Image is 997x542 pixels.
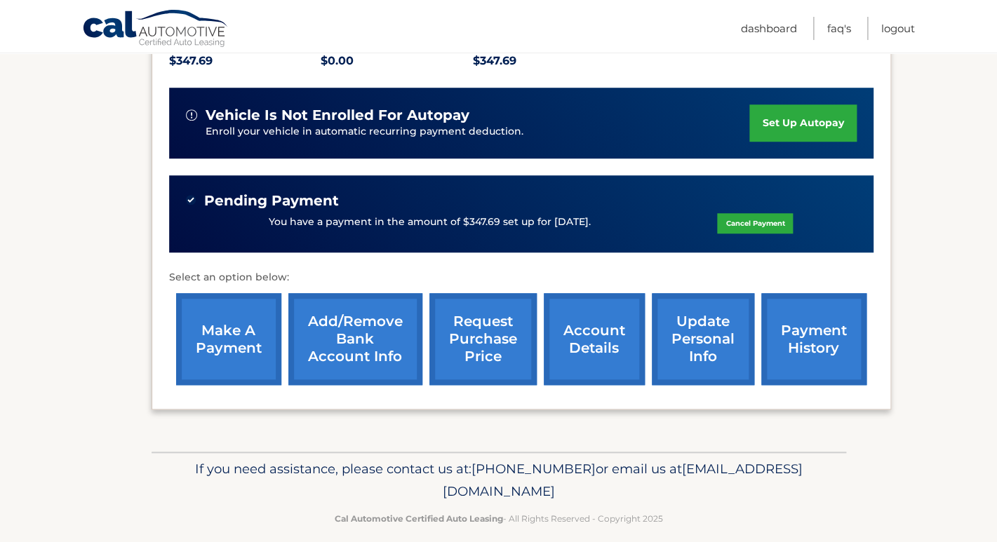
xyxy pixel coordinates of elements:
[206,107,469,124] span: vehicle is not enrolled for autopay
[186,195,196,205] img: check-green.svg
[741,17,797,40] a: Dashboard
[827,17,851,40] a: FAQ's
[761,293,866,385] a: payment history
[186,109,197,121] img: alert-white.svg
[269,215,591,230] p: You have a payment in the amount of $347.69 set up for [DATE].
[335,513,503,524] strong: Cal Automotive Certified Auto Leasing
[881,17,915,40] a: Logout
[473,51,625,71] p: $347.69
[169,269,874,286] p: Select an option below:
[429,293,537,385] a: request purchase price
[169,51,321,71] p: $347.69
[321,51,473,71] p: $0.00
[206,124,750,140] p: Enroll your vehicle in automatic recurring payment deduction.
[161,458,837,503] p: If you need assistance, please contact us at: or email us at
[749,104,856,142] a: set up autopay
[544,293,645,385] a: account details
[288,293,422,385] a: Add/Remove bank account info
[471,461,596,477] span: [PHONE_NUMBER]
[82,9,229,50] a: Cal Automotive
[161,511,837,526] p: - All Rights Reserved - Copyright 2025
[443,461,803,499] span: [EMAIL_ADDRESS][DOMAIN_NAME]
[176,293,281,385] a: make a payment
[717,213,793,233] a: Cancel Payment
[652,293,754,385] a: update personal info
[204,192,339,210] span: Pending Payment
